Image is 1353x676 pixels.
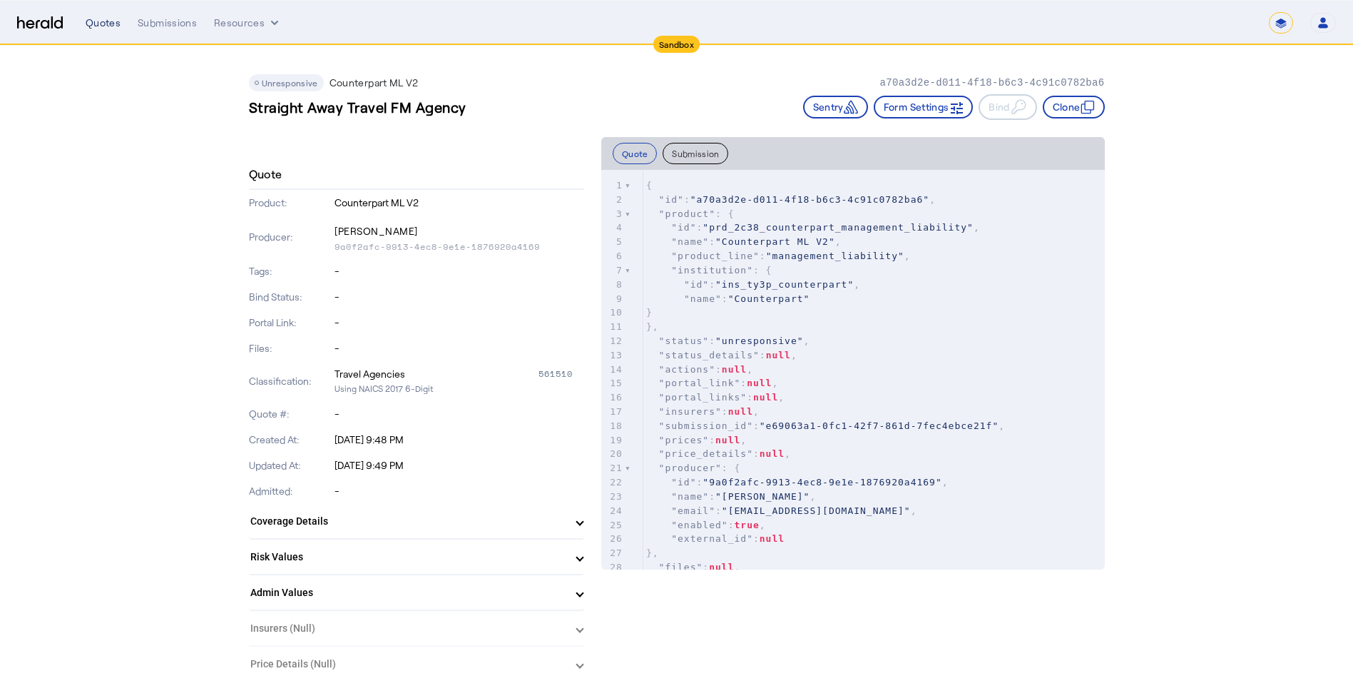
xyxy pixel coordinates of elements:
h4: Quote [249,166,282,183]
span: : { [646,208,735,219]
button: Bind [979,94,1036,120]
p: [PERSON_NAME] [335,221,584,241]
span: "[PERSON_NAME]" [715,491,810,502]
span: null [728,406,753,417]
div: 24 [601,504,625,518]
div: 18 [601,419,625,433]
span: null [753,392,778,403]
div: 8 [601,278,625,292]
span: "actions" [659,364,715,375]
span: Unresponsive [262,78,318,88]
span: : [646,293,810,304]
span: "producer" [659,463,722,473]
button: Form Settings [874,96,974,118]
div: 14 [601,363,625,377]
span: "management_liability" [766,251,904,261]
p: - [335,316,584,330]
span: "Counterpart ML V2" [715,236,835,247]
span: { [646,180,653,191]
button: Clone [1043,96,1105,118]
span: true [735,520,760,530]
p: Created At: [249,433,332,447]
span: "product_line" [671,251,760,261]
span: }, [646,321,659,332]
p: 9a0f2afc-9913-4ec8-9e1e-1876920a4169 [335,241,584,253]
img: Herald Logo [17,16,63,30]
div: 4 [601,221,625,235]
div: Travel Agencies [335,367,405,381]
button: Quote [613,143,658,164]
span: "id" [671,477,696,488]
p: [DATE] 9:49 PM [335,458,584,473]
span: "unresponsive" [715,336,804,346]
span: : , [646,251,911,261]
div: 1 [601,178,625,193]
div: Sandbox [653,36,700,53]
span: : { [646,463,741,473]
span: "a70a3d2e-d011-4f18-b6c3-4c91c0782ba6" [690,194,929,205]
div: 27 [601,546,625,560]
mat-expansion-panel-header: Coverage Details [249,504,584,538]
div: 17 [601,405,625,419]
span: "id" [671,222,696,233]
span: : , [646,279,860,290]
span: "ins_ty3p_counterpart" [715,279,854,290]
button: Resources dropdown menu [214,16,282,30]
span: : , [646,194,936,205]
span: null [760,448,785,459]
p: Tags: [249,264,332,278]
p: Admitted: [249,484,332,498]
span: null [709,562,734,572]
div: 2 [601,193,625,207]
p: Quote #: [249,407,332,421]
p: Classification: [249,374,332,388]
span: }, [646,548,659,558]
span: : , [646,378,778,388]
h3: Straight Away Travel FM Agency [249,97,466,117]
p: Updated At: [249,458,332,473]
div: Quotes [86,16,121,30]
p: - [335,407,584,421]
span: : , [646,448,791,459]
span: : , [646,477,949,488]
div: 25 [601,518,625,533]
span: : , [646,520,766,530]
span: : , [646,562,741,572]
span: "insurers" [659,406,722,417]
span: : , [646,406,760,417]
herald-code-block: quote [601,170,1105,570]
div: 15 [601,376,625,390]
span: "portal_links" [659,392,747,403]
p: - [335,484,584,498]
button: Sentry [803,96,868,118]
span: "prices" [659,435,710,445]
span: null [715,435,740,445]
div: 22 [601,475,625,490]
span: } [646,307,653,318]
span: "product" [659,208,715,219]
div: 10 [601,306,625,320]
p: Portal Link: [249,316,332,330]
div: 21 [601,461,625,475]
div: 7 [601,263,625,278]
p: Files: [249,341,332,355]
span: : , [646,350,797,360]
span: null [760,533,785,544]
span: "portal_link" [659,378,741,388]
span: "enabled" [671,520,727,530]
span: null [766,350,791,360]
div: 16 [601,390,625,405]
span: "price_details" [659,448,753,459]
span: : , [646,236,842,247]
span: : [646,533,785,544]
span: : , [646,505,917,516]
span: "id" [659,194,684,205]
p: Producer: [249,230,332,244]
span: "submission_id" [659,420,753,431]
span: "id" [684,279,709,290]
span: "status_details" [659,350,760,360]
div: Submissions [138,16,197,30]
mat-panel-title: Risk Values [250,550,566,565]
div: 13 [601,348,625,363]
div: 26 [601,532,625,546]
